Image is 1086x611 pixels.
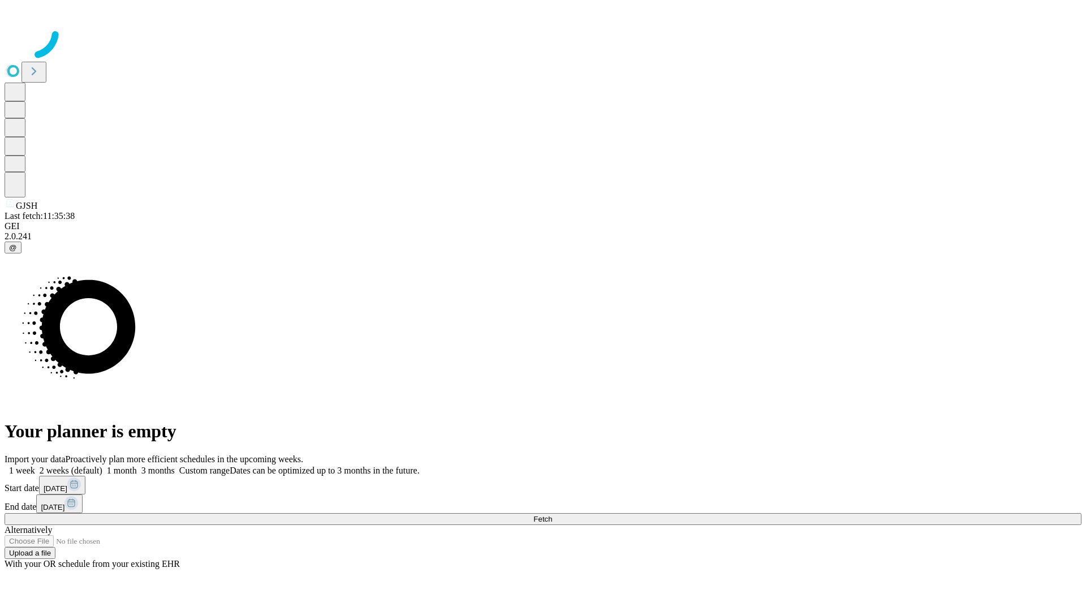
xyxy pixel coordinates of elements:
[39,476,85,494] button: [DATE]
[107,466,137,475] span: 1 month
[179,466,230,475] span: Custom range
[5,454,66,464] span: Import your data
[66,454,303,464] span: Proactively plan more efficient schedules in the upcoming weeks.
[533,515,552,523] span: Fetch
[5,421,1081,442] h1: Your planner is empty
[36,494,83,513] button: [DATE]
[5,525,52,535] span: Alternatively
[5,559,180,569] span: With your OR schedule from your existing EHR
[141,466,175,475] span: 3 months
[5,211,75,221] span: Last fetch: 11:35:38
[5,231,1081,242] div: 2.0.241
[9,466,35,475] span: 1 week
[230,466,419,475] span: Dates can be optimized up to 3 months in the future.
[5,476,1081,494] div: Start date
[40,466,102,475] span: 2 weeks (default)
[5,513,1081,525] button: Fetch
[5,494,1081,513] div: End date
[16,201,37,210] span: GJSH
[5,221,1081,231] div: GEI
[9,243,17,252] span: @
[44,484,67,493] span: [DATE]
[5,242,21,253] button: @
[5,547,55,559] button: Upload a file
[41,503,64,511] span: [DATE]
